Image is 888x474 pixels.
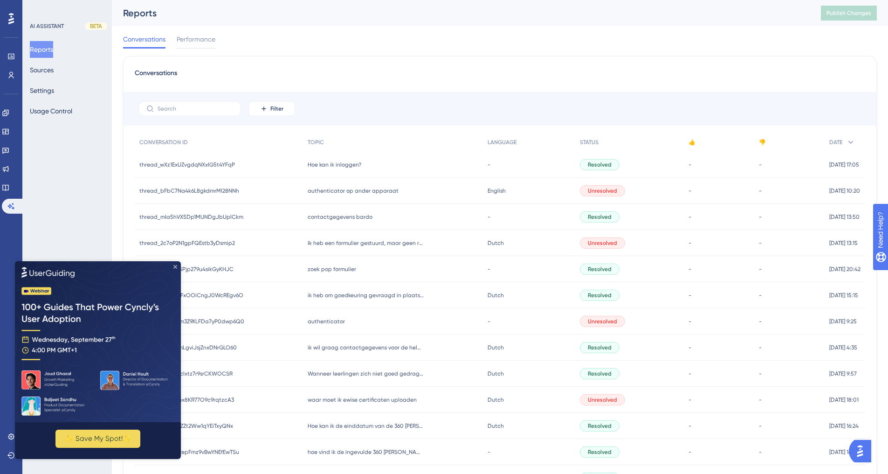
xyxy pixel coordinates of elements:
[829,265,860,273] span: [DATE] 20:42
[759,344,762,351] span: -
[308,139,324,146] span: TOPIC
[308,161,361,168] span: Hoe kan ik inloggen?
[488,422,504,430] span: Dutch
[829,448,856,456] span: [DATE] 16:11
[759,448,762,456] span: -
[588,396,617,404] span: Unresolved
[308,422,424,430] span: Hoe kan ik de einddatum van de 360 [PERSON_NAME] feedback wijzigen
[30,62,54,78] button: Sources
[688,292,691,299] span: -
[139,318,244,325] span: thread_PX3CWm3Z9XLFDa7yP0dwp6Q0
[22,2,58,14] span: Need Help?
[588,344,612,351] span: Resolved
[41,168,125,187] button: ✨ Save My Spot!✨
[688,448,691,456] span: -
[248,101,295,116] button: Filter
[759,213,762,221] span: -
[308,318,345,325] span: authenticator
[829,422,859,430] span: [DATE] 16:24
[30,103,72,119] button: Usage Control
[821,6,877,21] button: Publish Changes
[688,344,691,351] span: -
[688,239,691,247] span: -
[308,292,424,299] span: ik heb om goedkeuring gevraagd in plaats van het verslag op te slaan
[759,422,762,430] span: -
[30,22,64,30] div: AI ASSISTANT
[488,187,506,195] span: English
[139,139,188,146] span: CONVERSATION ID
[588,370,612,377] span: Resolved
[488,370,504,377] span: Dutch
[688,265,691,273] span: -
[158,105,233,112] input: Search
[488,161,490,168] span: -
[30,82,54,99] button: Settings
[759,396,762,404] span: -
[829,187,860,195] span: [DATE] 10:20
[308,448,424,456] span: hoe vind ik de ingevulde 360 [PERSON_NAME] feedback van een medewerker terug
[588,265,612,273] span: Resolved
[308,213,372,221] span: contactgegevens bardo
[829,370,857,377] span: [DATE] 9:57
[588,292,612,299] span: Resolved
[829,239,858,247] span: [DATE] 13:15
[139,422,233,430] span: thread_3E1PZBRZZt2Ww1qYEiTxyQNx
[488,265,490,273] span: -
[588,422,612,430] span: Resolved
[139,239,235,247] span: thread_2c7oP2N1gpFQEstb3yDsmip2
[139,344,237,351] span: thread_JDGptmLgviJsjZnxDNrGLO60
[759,370,762,377] span: -
[488,139,516,146] span: LANGUAGE
[308,239,424,247] span: Ik heb een formulier gestuurd, maar geen reactie gekregen
[829,139,842,146] span: DATE
[30,41,53,58] button: Reports
[829,161,859,168] span: [DATE] 17:05
[139,161,235,168] span: thread_wXz1ExUZvgdqNXxIG5t4YFqP
[123,7,798,20] div: Reports
[829,344,857,351] span: [DATE] 4:35
[158,4,162,7] div: Close Preview
[139,213,243,221] span: thread_mIa5hVX5Dp1MUNDgJbUplCkm
[829,396,859,404] span: [DATE] 18:01
[688,187,691,195] span: -
[488,396,504,404] span: Dutch
[139,448,239,456] span: thread_bh4mkPepFmz9vBwYNEfEwTSu
[829,213,860,221] span: [DATE] 13:50
[688,422,691,430] span: -
[488,239,504,247] span: Dutch
[488,318,490,325] span: -
[829,292,858,299] span: [DATE] 15:15
[759,187,762,195] span: -
[488,344,504,351] span: Dutch
[308,370,424,377] span: Wanneer leerlingen zich niet goed gedragen is er [PERSON_NAME] een vragenijst voorhanden waar ik ...
[588,161,612,168] span: Resolved
[688,161,691,168] span: -
[759,239,762,247] span: -
[139,370,233,377] span: thread_w7urTjqclxtz7r9srCKWOCSR
[270,105,283,112] span: Filter
[688,139,695,146] span: 👍
[308,344,424,351] span: ik wil graag contactgegevens voor de helpdesk
[759,161,762,168] span: -
[488,213,490,221] span: -
[588,239,617,247] span: Unresolved
[759,265,762,273] span: -
[488,292,504,299] span: Dutch
[849,437,877,465] iframe: UserGuiding AI Assistant Launcher
[135,68,177,84] span: Conversations
[488,448,490,456] span: -
[308,265,356,273] span: zoek pop formulier
[123,34,165,45] span: Conversations
[688,396,691,404] span: -
[308,187,399,195] span: authenticator op ander apparaat
[139,396,234,404] span: thread_e4XkJFhx8KR77O9c9rqtzcA3
[588,187,617,195] span: Unresolved
[139,187,239,195] span: thread_bFbC7Na4k6L8gkdmrMI28NNh
[580,139,599,146] span: STATUS
[177,34,215,45] span: Performance
[759,318,762,325] span: -
[588,448,612,456] span: Resolved
[688,318,691,325] span: -
[829,318,857,325] span: [DATE] 9:25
